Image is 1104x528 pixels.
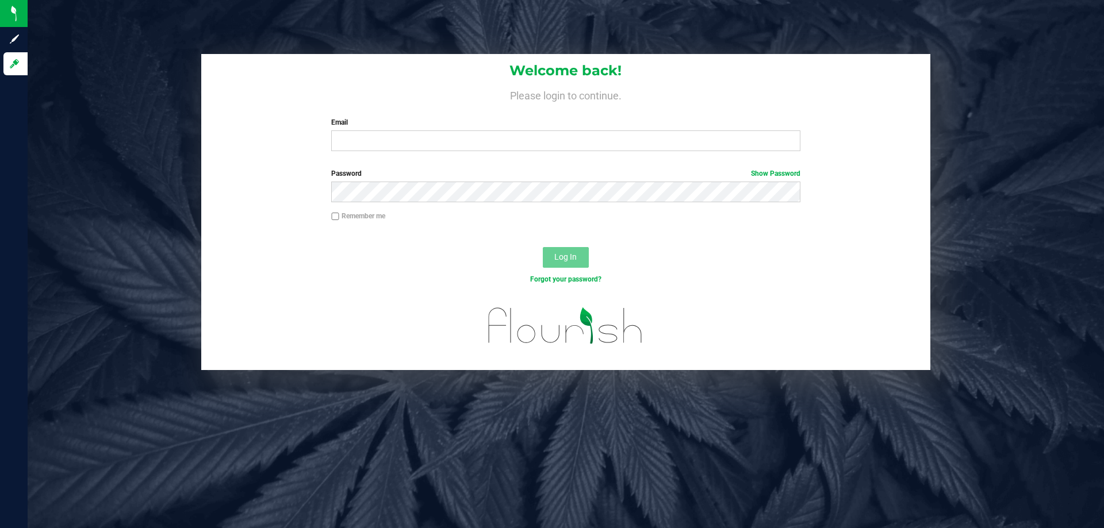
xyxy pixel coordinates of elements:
[543,247,589,268] button: Log In
[201,87,930,101] h4: Please login to continue.
[331,117,800,128] label: Email
[331,213,339,221] input: Remember me
[554,252,577,261] span: Log In
[474,296,657,355] img: flourish_logo.svg
[9,58,20,70] inline-svg: Log in
[751,169,800,178] a: Show Password
[530,275,601,283] a: Forgot your password?
[331,169,362,178] span: Password
[331,211,385,221] label: Remember me
[201,63,930,78] h1: Welcome back!
[9,33,20,45] inline-svg: Sign up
